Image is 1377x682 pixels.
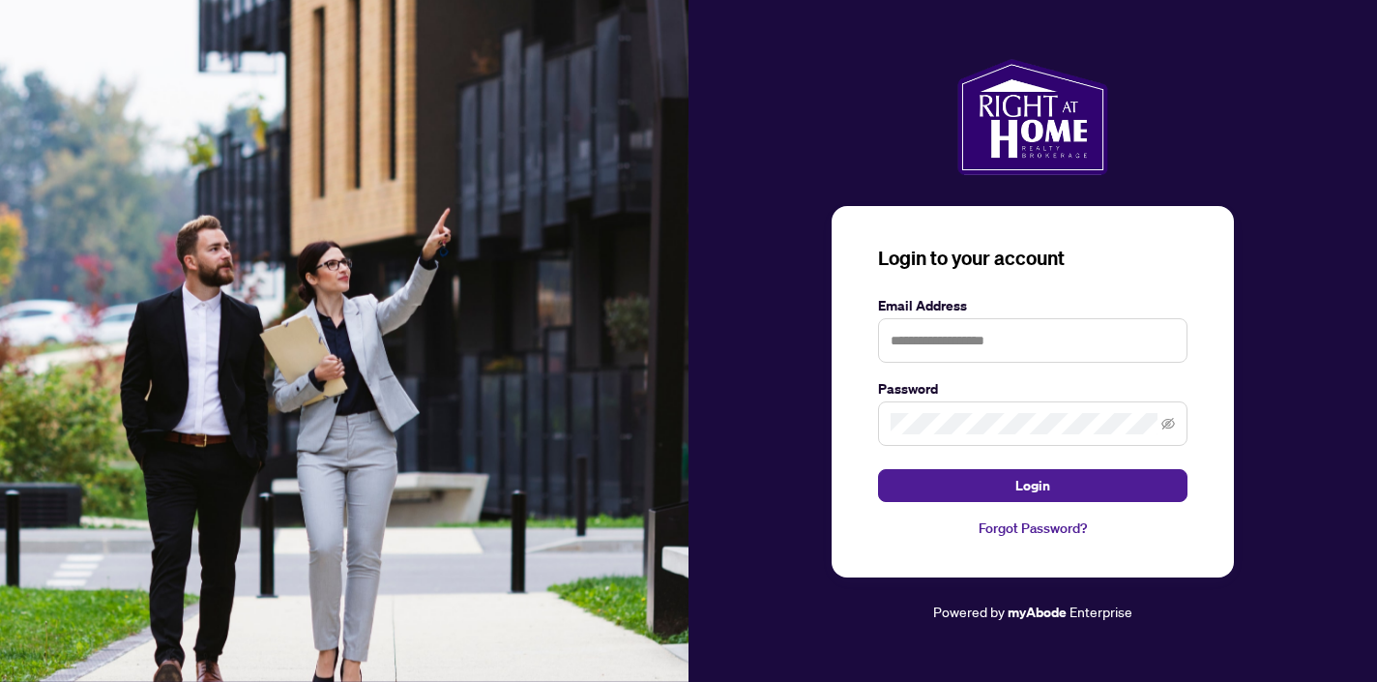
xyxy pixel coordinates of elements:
[878,295,1187,316] label: Email Address
[878,469,1187,502] button: Login
[1161,417,1175,430] span: eye-invisible
[1008,602,1067,623] a: myAbode
[878,518,1187,539] a: Forgot Password?
[957,59,1107,175] img: ma-logo
[1069,603,1132,620] span: Enterprise
[933,603,1005,620] span: Powered by
[1015,470,1050,501] span: Login
[878,378,1187,400] label: Password
[878,245,1187,272] h3: Login to your account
